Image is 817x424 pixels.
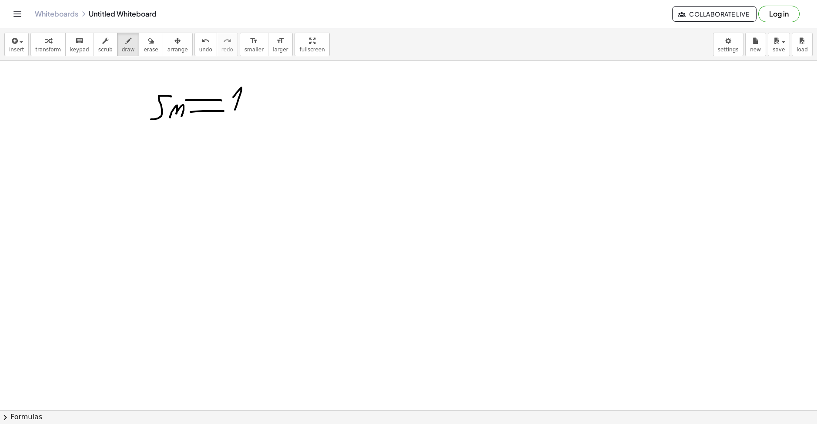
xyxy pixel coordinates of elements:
[250,36,258,46] i: format_size
[750,47,761,53] span: new
[4,33,29,56] button: insert
[276,36,285,46] i: format_size
[240,33,268,56] button: format_sizesmaller
[139,33,163,56] button: erase
[217,33,238,56] button: redoredo
[122,47,135,53] span: draw
[792,33,813,56] button: load
[167,47,188,53] span: arrange
[268,33,293,56] button: format_sizelarger
[65,33,94,56] button: keyboardkeypad
[672,6,757,22] button: Collaborate Live
[199,47,212,53] span: undo
[273,47,288,53] span: larger
[35,10,78,18] a: Whiteboards
[94,33,117,56] button: scrub
[70,47,89,53] span: keypad
[680,10,749,18] span: Collaborate Live
[9,47,24,53] span: insert
[163,33,193,56] button: arrange
[797,47,808,53] span: load
[244,47,264,53] span: smaller
[201,36,210,46] i: undo
[223,36,231,46] i: redo
[773,47,785,53] span: save
[10,7,24,21] button: Toggle navigation
[194,33,217,56] button: undoundo
[221,47,233,53] span: redo
[35,47,61,53] span: transform
[98,47,113,53] span: scrub
[768,33,790,56] button: save
[745,33,766,56] button: new
[75,36,84,46] i: keyboard
[30,33,66,56] button: transform
[144,47,158,53] span: erase
[713,33,743,56] button: settings
[295,33,329,56] button: fullscreen
[117,33,140,56] button: draw
[758,6,800,22] button: Log in
[718,47,739,53] span: settings
[299,47,325,53] span: fullscreen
